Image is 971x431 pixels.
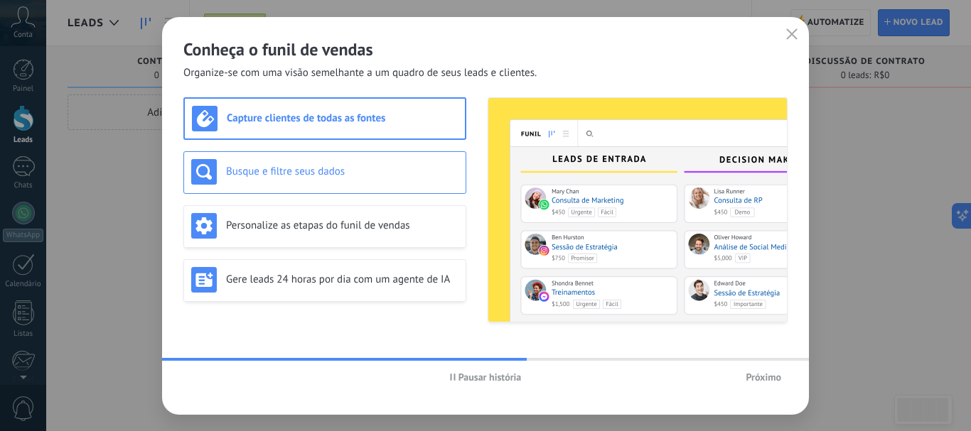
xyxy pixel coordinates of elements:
span: Próximo [746,372,781,382]
h3: Gere leads 24 horas por dia com um agente de IA [226,273,458,286]
span: Organize-se com uma visão semelhante a um quadro de seus leads e clientes. [183,66,537,80]
button: Próximo [739,366,788,388]
h3: Busque e filtre seus dados [226,165,458,178]
span: Pausar história [458,372,522,382]
h3: Capture clientes de todas as fontes [227,111,458,125]
h3: Personalize as etapas do funil de vendas [226,219,458,232]
h2: Conheça o funil de vendas [183,38,788,60]
button: Pausar história [444,366,528,388]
